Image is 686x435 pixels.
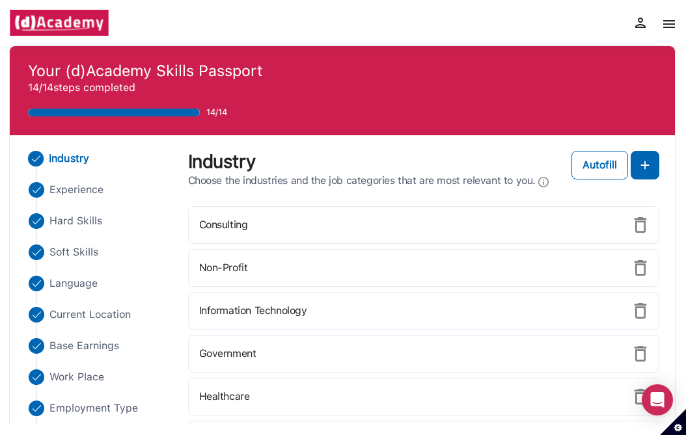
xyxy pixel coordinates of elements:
[49,369,104,385] span: Work Place
[49,401,138,416] span: Employment Type
[49,307,131,323] span: Current Location
[199,346,256,362] label: Government
[631,151,659,179] button: add
[28,80,657,96] p: 14/14 steps completed
[188,174,536,187] span: Choose the industries and the job categories that are most relevant to you.
[25,401,172,416] li: Close
[633,303,648,319] img: delete
[49,182,103,198] span: Experience
[583,157,617,173] div: Autofill
[660,409,686,435] button: Set cookie preferences
[199,217,248,233] label: Consulting
[25,182,172,198] li: Close
[633,346,648,362] img: delete
[29,244,44,260] img: ...
[571,151,628,179] button: Autofill
[49,244,98,260] span: Soft Skills
[199,303,307,319] label: Information Technology
[25,369,172,385] li: Close
[29,182,44,198] img: ...
[49,338,119,354] span: Base Earnings
[633,217,648,233] img: delete
[49,213,102,229] span: Hard Skills
[199,260,248,276] label: Non-Profit
[29,338,44,354] img: ...
[29,401,44,416] img: ...
[25,213,172,229] li: Close
[25,276,172,291] li: Close
[661,16,677,32] img: menu
[206,106,227,119] span: 14/14
[28,62,657,80] h4: Your (d)Academy Skills Passport
[29,369,44,385] img: ...
[25,244,172,260] li: Close
[633,15,648,31] img: myProfile
[25,338,172,354] li: Close
[49,276,98,291] span: Language
[637,157,653,173] img: add
[633,389,648,404] img: delete
[28,151,44,166] img: ...
[25,151,173,166] li: Close
[199,389,250,404] label: Healthcare
[188,151,256,172] label: Industry
[642,384,673,415] div: Open Intercom Messenger
[538,174,549,190] img: Info
[29,307,44,323] img: ...
[29,276,44,291] img: ...
[633,260,648,276] img: delete
[29,213,44,229] img: ...
[25,307,172,323] li: Close
[9,10,109,36] img: brand
[49,151,89,166] span: Industry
